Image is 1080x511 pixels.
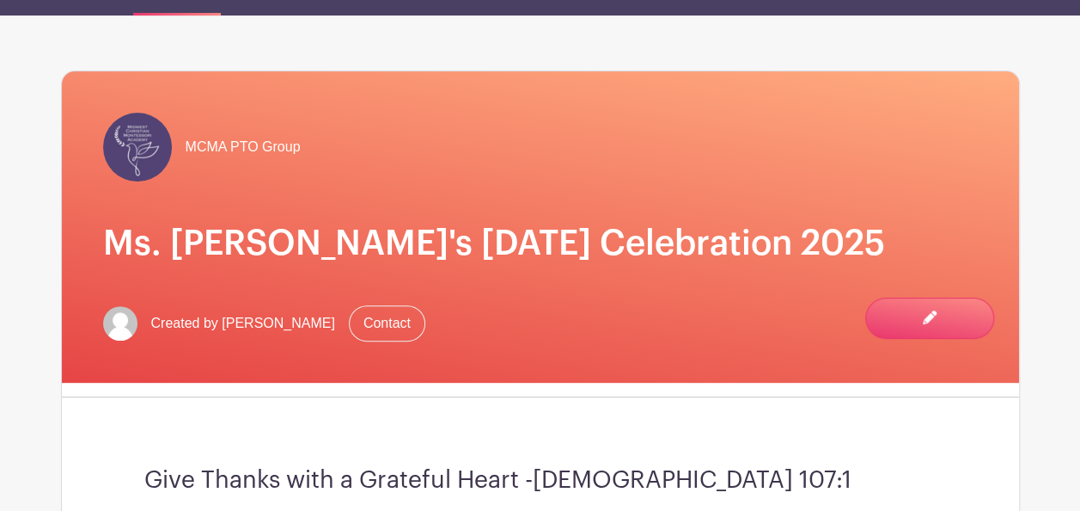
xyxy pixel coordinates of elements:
span: Created by [PERSON_NAME] [151,313,335,334]
h3: Give Thanks with a Grateful Heart -[DEMOGRAPHIC_DATA] 107:1 [144,466,937,496]
a: Contact [349,305,425,342]
span: MCMA PTO Group [186,137,301,157]
img: default-ce2991bfa6775e67f084385cd625a349d9dcbb7a52a09fb2fda1e96e2d18dcdb.png [103,306,137,341]
img: Copy%20of%202nd%20pick_20250816_144630_0000.png [103,113,172,182]
h1: Ms. [PERSON_NAME]'s [DATE] Celebration 2025 [103,223,978,264]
